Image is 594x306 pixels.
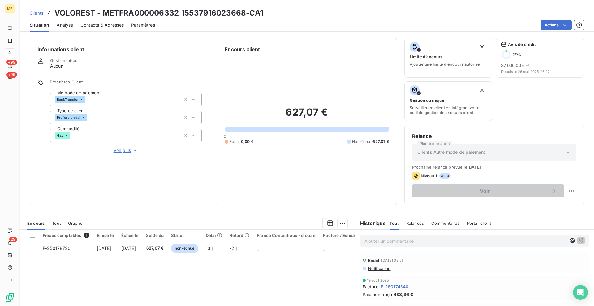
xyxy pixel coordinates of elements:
span: _ [323,246,325,251]
span: [DATE] [97,246,111,251]
h6: Encours client [225,46,260,53]
span: Commentaires [431,221,460,226]
span: Paiement reçu [363,291,392,298]
span: Tout [52,221,61,226]
span: Avis de crédit [508,42,536,47]
span: [DATE] [467,165,481,170]
button: Gestion du risqueSurveiller ce client en intégrant votre outil de gestion des risques client. [404,81,493,121]
span: Email [368,258,380,263]
h6: Historique [355,220,386,227]
span: Échu [230,139,239,144]
span: Graphe [68,221,83,226]
span: [DATE] [121,246,136,251]
span: Limite d’encours [410,54,442,59]
span: Notification [368,266,391,271]
span: 627,07 € [146,245,164,251]
span: +99 [6,72,17,78]
span: Prochaine relance prévue le [412,165,576,170]
span: Contacts & Adresses [80,22,124,28]
span: Clients [30,11,43,16]
span: Voir plus [114,147,138,153]
span: 19 août 2025 [367,278,389,282]
div: Émise le [97,233,114,238]
span: 29 [9,237,17,242]
div: Échue le [121,233,139,238]
span: Aucun [50,63,63,69]
input: Ajouter une valeur [87,115,92,120]
span: Depuis le 26 mai 2025, 16:22 [501,70,579,73]
span: Clients Autre mode de paiement [417,149,485,155]
span: Relances [406,221,424,226]
div: France Contentieux - cloture [257,233,316,238]
span: Analyse [57,22,73,28]
h2: 627,07 € [225,106,389,125]
span: 627,07 € [372,139,389,144]
span: Non-échu [352,139,370,144]
span: 0 [224,134,226,139]
span: Gestionnaires [50,58,77,63]
button: Limite d’encoursAjouter une limite d’encours autorisé [404,38,493,78]
span: F-250174540 [381,283,409,290]
a: Clients [30,10,43,16]
div: Solde dû [146,233,164,238]
div: Statut [171,233,198,238]
h3: VOLOREST - METFRA000006332_15537916023668-CA1 [54,7,263,19]
div: Délai [206,233,222,238]
span: BankTransfer [57,98,79,101]
span: [DATE] 08:51 [381,259,403,262]
h6: 2 % [513,51,521,58]
button: Actions [541,20,572,30]
span: Portail client [467,221,491,226]
span: Facture : [363,283,380,290]
span: 0,00 € [241,139,253,144]
span: Situation [30,22,49,28]
span: non-échue [171,244,198,253]
span: Gaz [57,134,63,137]
div: Retard [230,233,249,238]
span: Gestion du risque [410,98,444,103]
div: Pièces comptables [43,233,89,238]
span: Niveau 1 [421,173,437,178]
span: 1 [84,233,89,238]
span: +99 [6,60,17,65]
span: Tout [390,221,399,226]
h6: Relance [412,132,576,140]
div: ME [5,4,15,14]
div: Facture / Echéancier [323,233,365,238]
span: 13 j [206,246,213,251]
span: En cours [27,221,45,226]
span: Surveiller ce client en intégrant votre outil de gestion des risques client. [410,105,487,115]
button: Voir plus [50,147,202,154]
span: Voir [420,188,550,193]
span: 37 000,00 € [501,63,525,68]
span: Professionnel [57,116,80,119]
input: Ajouter une valeur [70,133,75,138]
span: _ [257,246,259,251]
img: Logo LeanPay [5,292,15,302]
div: Open Intercom Messenger [573,285,588,300]
span: -2 j [230,246,237,251]
span: Propriétés Client [50,79,202,88]
h6: Informations client [37,46,202,53]
span: Ajouter une limite d’encours autorisé [410,62,480,67]
span: auto [439,173,451,179]
input: Ajouter une valeur [85,97,90,102]
span: Paramètres [131,22,155,28]
button: Voir [412,184,564,197]
span: 483,36 € [394,291,413,298]
span: F-250178720 [43,246,71,251]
